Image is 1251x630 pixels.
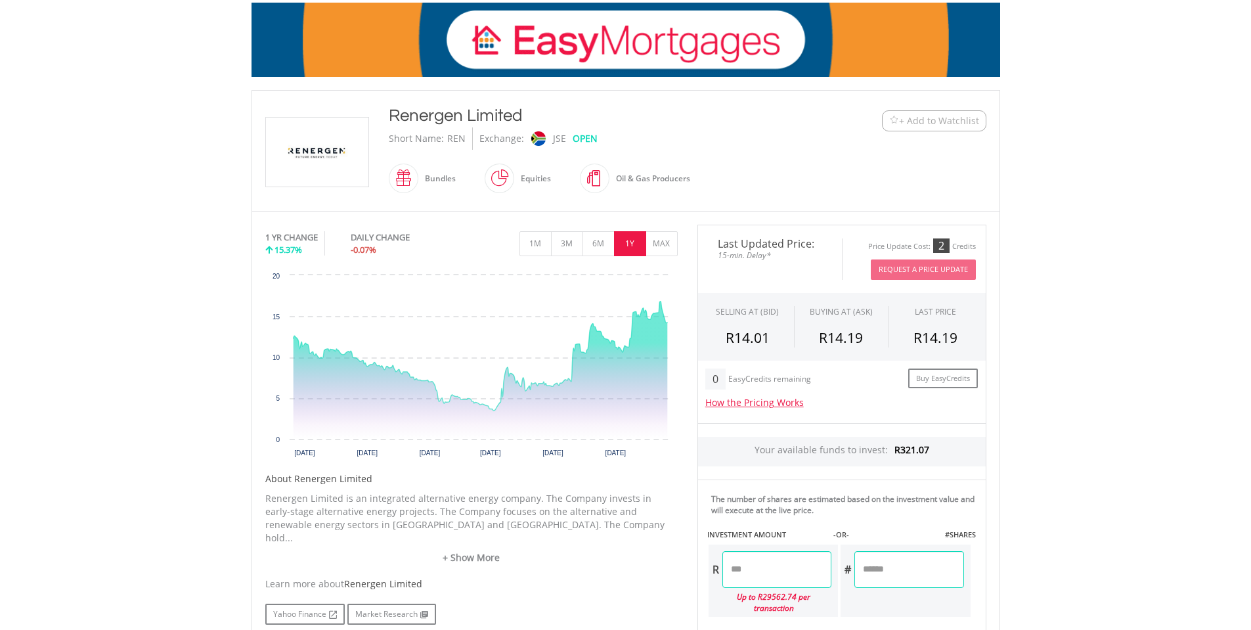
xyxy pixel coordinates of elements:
[945,529,976,540] label: #SHARES
[347,604,436,625] a: Market Research
[908,369,978,389] a: Buy EasyCredits
[389,104,801,127] div: Renergen Limited
[708,238,832,249] span: Last Updated Price:
[952,242,976,252] div: Credits
[708,249,832,261] span: 15-min. Delay*
[871,259,976,280] button: Request A Price Update
[479,449,500,457] text: [DATE]
[272,273,280,280] text: 20
[894,443,929,456] span: R321.07
[265,269,678,466] svg: Interactive chart
[868,242,931,252] div: Price Update Cost:
[709,588,832,617] div: Up to R29562.74 per transaction
[841,551,854,588] div: #
[265,472,678,485] h5: About Renergen Limited
[573,127,598,150] div: OPEN
[614,231,646,256] button: 1Y
[268,118,366,187] img: EQU.ZA.REN.png
[711,493,980,516] div: The number of shares are estimated based on the investment value and will execute at the live price.
[609,163,690,194] div: Oil & Gas Producers
[913,328,957,347] span: R14.19
[889,116,899,125] img: Watchlist
[915,306,956,317] div: LAST PRICE
[542,449,563,457] text: [DATE]
[265,551,678,564] a: + Show More
[265,269,678,466] div: Chart. Highcharts interactive chart.
[705,369,726,390] div: 0
[705,396,804,409] a: How the Pricing Works
[933,238,950,253] div: 2
[819,328,863,347] span: R14.19
[265,492,678,545] p: Renergen Limited is an integrated alternative energy company. The Company invests in early-stage ...
[553,127,566,150] div: JSE
[351,231,454,244] div: DAILY CHANGE
[882,110,986,131] button: Watchlist + Add to Watchlist
[389,127,444,150] div: Short Name:
[728,374,811,386] div: EasyCredits remaining
[810,306,873,317] span: BUYING AT (ASK)
[707,529,786,540] label: INVESTMENT AMOUNT
[709,551,722,588] div: R
[726,328,770,347] span: R14.01
[272,354,280,361] text: 10
[605,449,626,457] text: [DATE]
[265,604,345,625] a: Yahoo Finance
[265,231,318,244] div: 1 YR CHANGE
[899,114,979,127] span: + Add to Watchlist
[646,231,678,256] button: MAX
[419,449,440,457] text: [DATE]
[274,244,302,256] span: 15.37%
[551,231,583,256] button: 3M
[514,163,551,194] div: Equities
[698,437,986,466] div: Your available funds to invest:
[265,577,678,591] div: Learn more about
[272,313,280,321] text: 15
[716,306,779,317] div: SELLING AT (BID)
[582,231,615,256] button: 6M
[531,131,545,146] img: jse.png
[833,529,849,540] label: -OR-
[294,449,315,457] text: [DATE]
[344,577,422,590] span: Renergen Limited
[252,3,1000,77] img: EasyMortage Promotion Banner
[479,127,524,150] div: Exchange:
[276,395,280,402] text: 5
[351,244,376,256] span: -0.07%
[276,436,280,443] text: 0
[447,127,466,150] div: REN
[357,449,378,457] text: [DATE]
[519,231,552,256] button: 1M
[418,163,456,194] div: Bundles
